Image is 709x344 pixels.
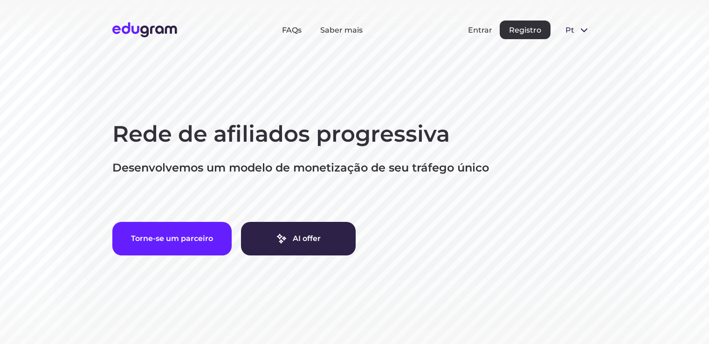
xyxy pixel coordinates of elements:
a: FAQs [282,26,302,34]
h1: Rede de afiliados progressiva [112,119,597,149]
button: Entrar [468,26,492,34]
button: Registro [500,21,551,39]
span: pt [565,26,575,34]
a: AI offer [241,222,356,255]
a: Saber mais [320,26,363,34]
button: Torne-se um parceiro [112,222,232,255]
button: pt [558,21,597,39]
img: Edugram Logo [112,22,177,37]
p: Desenvolvemos um modelo de monetização de seu tráfego único [112,160,597,175]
